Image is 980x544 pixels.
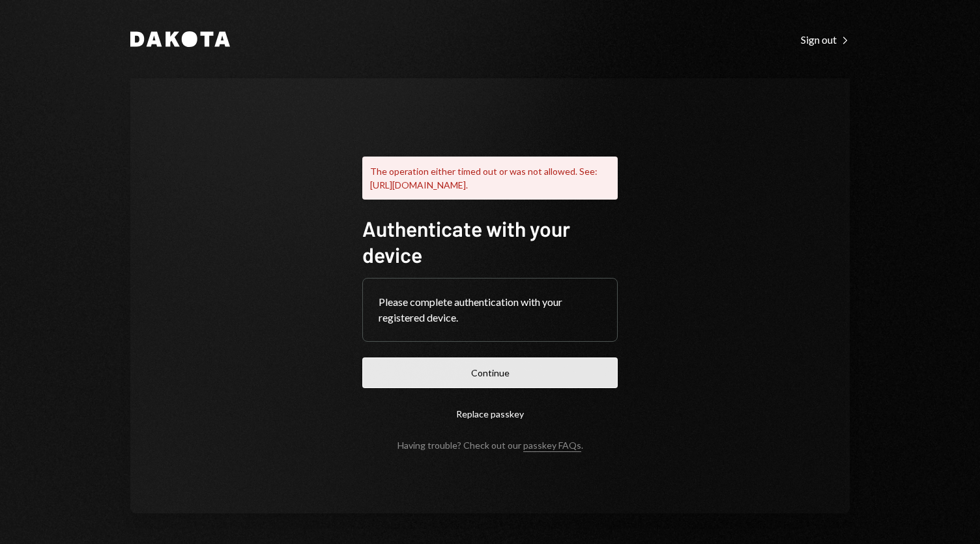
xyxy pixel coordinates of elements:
[362,157,618,200] div: The operation either timed out or was not allowed. See: [URL][DOMAIN_NAME].
[523,440,581,452] a: passkey FAQs
[379,294,601,325] div: Please complete authentication with your registered device.
[362,357,618,388] button: Continue
[801,33,850,46] div: Sign out
[362,399,618,429] button: Replace passkey
[397,440,583,451] div: Having trouble? Check out our .
[801,32,850,46] a: Sign out
[362,215,618,267] h1: Authenticate with your device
